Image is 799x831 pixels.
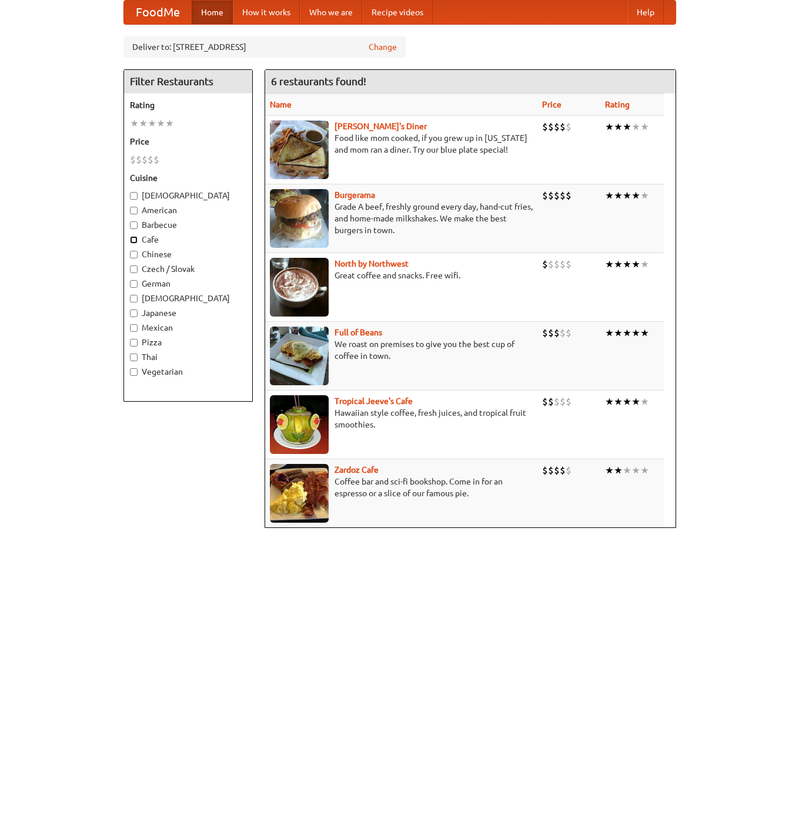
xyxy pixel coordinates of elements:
[335,465,379,475] a: Zardoz Cafe
[566,258,571,271] li: $
[130,207,138,214] input: American
[640,189,649,202] li: ★
[130,219,246,231] label: Barbecue
[335,259,409,268] a: North by Northwest
[270,189,329,248] img: burgerama.jpg
[605,120,614,133] li: ★
[554,464,560,477] li: $
[614,120,623,133] li: ★
[130,337,246,348] label: Pizza
[130,234,246,245] label: Cafe
[554,120,560,133] li: $
[130,278,246,290] label: German
[124,1,192,24] a: FoodMe
[139,117,148,130] li: ★
[605,189,614,202] li: ★
[130,292,246,304] label: [DEMOGRAPHIC_DATA]
[335,328,382,337] a: Full of Beans
[148,117,156,130] li: ★
[605,327,614,339] li: ★
[614,395,623,408] li: ★
[148,153,153,166] li: $
[542,120,548,133] li: $
[623,258,631,271] li: ★
[130,153,136,166] li: $
[542,100,561,109] a: Price
[130,136,246,147] h5: Price
[335,122,427,131] a: [PERSON_NAME]'s Diner
[271,76,366,87] ng-pluralize: 6 restaurants found!
[548,189,554,202] li: $
[270,327,329,385] img: beans.jpg
[270,338,533,362] p: We roast on premises to give you the best cup of coffee in town.
[640,327,649,339] li: ★
[270,407,533,430] p: Hawaiian style coffee, fresh juices, and tropical fruit smoothies.
[369,41,397,53] a: Change
[631,464,640,477] li: ★
[640,258,649,271] li: ★
[130,307,246,319] label: Japanese
[566,120,571,133] li: $
[130,339,138,346] input: Pizza
[270,258,329,317] img: north.jpg
[623,395,631,408] li: ★
[130,236,138,244] input: Cafe
[270,132,533,156] p: Food like mom cooked, if you grew up in [US_STATE] and mom ran a diner. Try our blue plate special!
[614,258,623,271] li: ★
[130,99,246,111] h5: Rating
[270,201,533,236] p: Grade A beef, freshly ground every day, hand-cut fries, and home-made milkshakes. We make the bes...
[130,354,138,361] input: Thai
[605,464,614,477] li: ★
[548,464,554,477] li: $
[554,395,560,408] li: $
[542,464,548,477] li: $
[130,368,138,376] input: Vegetarian
[270,120,329,179] img: sallys.jpg
[640,464,649,477] li: ★
[130,265,138,273] input: Czech / Slovak
[627,1,664,24] a: Help
[130,190,246,201] label: [DEMOGRAPHIC_DATA]
[270,270,533,281] p: Great coffee and snacks. Free wifi.
[124,70,252,93] h4: Filter Restaurants
[566,464,571,477] li: $
[614,189,623,202] li: ★
[631,395,640,408] li: ★
[560,395,566,408] li: $
[614,464,623,477] li: ★
[560,258,566,271] li: $
[130,309,138,317] input: Japanese
[130,366,246,378] label: Vegetarian
[270,476,533,499] p: Coffee bar and sci-fi bookshop. Come in for an espresso or a slice of our famous pie.
[136,153,142,166] li: $
[142,153,148,166] li: $
[631,120,640,133] li: ★
[130,251,138,258] input: Chinese
[130,351,246,363] label: Thai
[548,395,554,408] li: $
[631,327,640,339] li: ★
[233,1,300,24] a: How it works
[548,120,554,133] li: $
[130,192,138,200] input: [DEMOGRAPHIC_DATA]
[130,263,246,275] label: Czech / Slovak
[554,258,560,271] li: $
[542,327,548,339] li: $
[130,324,138,332] input: Mexican
[640,120,649,133] li: ★
[270,395,329,454] img: jeeves.jpg
[335,190,375,200] a: Burgerama
[640,395,649,408] li: ★
[560,120,566,133] li: $
[623,189,631,202] li: ★
[560,189,566,202] li: $
[554,189,560,202] li: $
[192,1,233,24] a: Home
[542,395,548,408] li: $
[335,396,413,406] a: Tropical Jeeve's Cafe
[566,395,571,408] li: $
